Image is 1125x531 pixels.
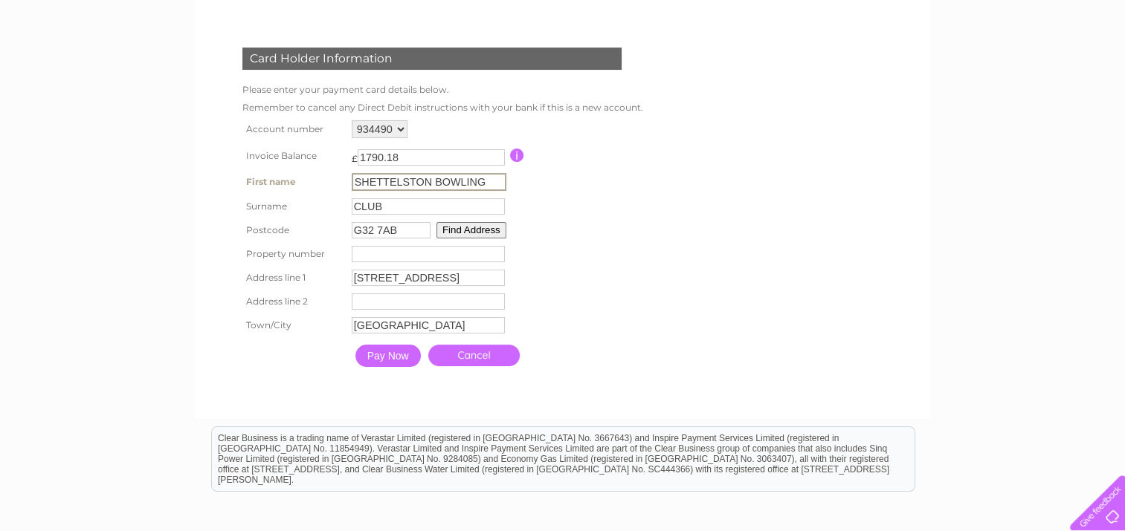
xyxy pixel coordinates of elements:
div: Clear Business is a trading name of Verastar Limited (registered in [GEOGRAPHIC_DATA] No. 3667643... [212,8,915,72]
th: Address line 2 [239,290,348,313]
a: Blog [996,63,1017,74]
td: £ [352,146,358,164]
a: Energy [900,63,933,74]
button: Find Address [436,222,506,238]
a: Log out [1076,63,1111,74]
td: Remember to cancel any Direct Debit instructions with your bank if this is a new account. [239,99,647,117]
th: First name [239,169,348,195]
th: Surname [239,195,348,218]
input: Pay Now [355,345,421,367]
a: 0333 014 3131 [845,7,947,26]
a: Contact [1026,63,1063,74]
th: Address line 1 [239,266,348,290]
a: Telecoms [942,63,987,74]
th: Property number [239,242,348,266]
a: Cancel [428,345,520,366]
th: Invoice Balance [239,142,348,169]
td: Please enter your payment card details below. [239,81,647,99]
th: Postcode [239,218,348,242]
a: Water [863,63,892,74]
img: logo.png [39,39,115,84]
th: Account number [239,117,348,142]
th: Town/City [239,313,348,337]
input: Information [510,149,524,162]
div: Card Holder Information [242,48,622,70]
